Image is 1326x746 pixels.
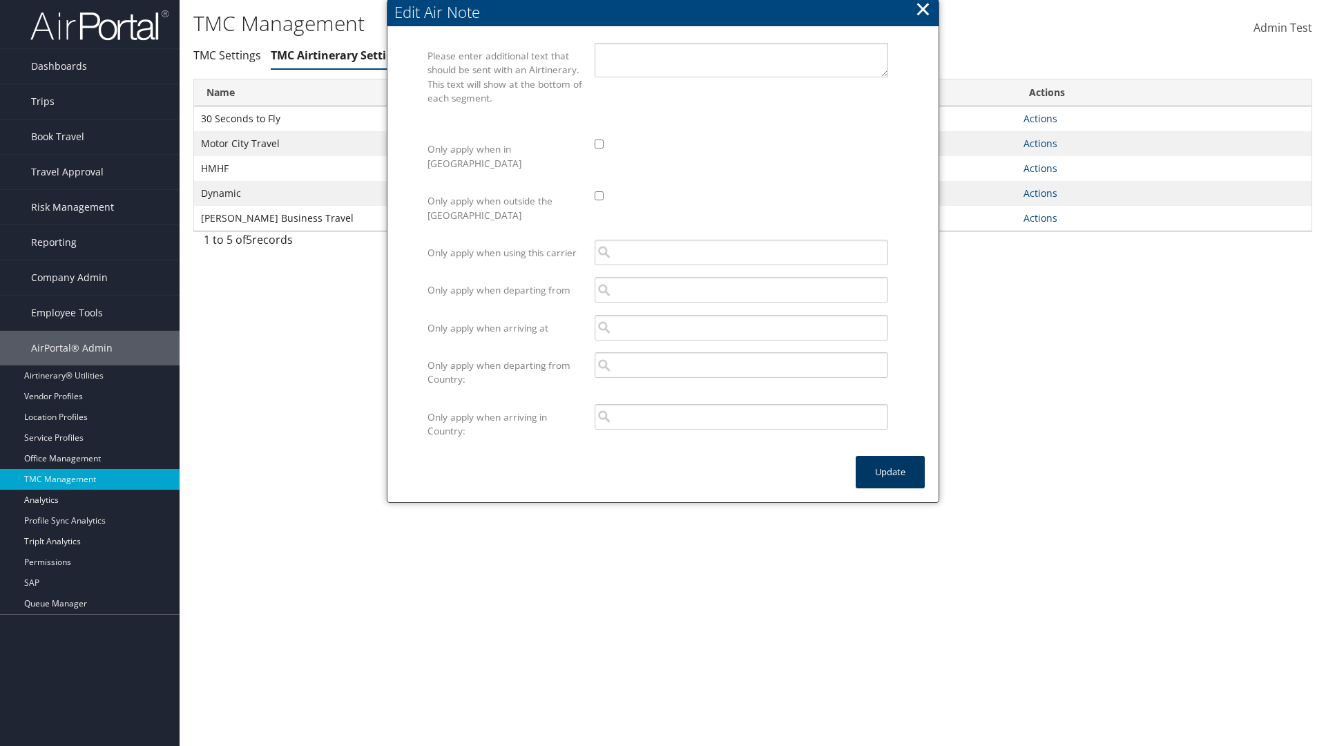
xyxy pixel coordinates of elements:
[394,1,939,23] div: Edit Air Note
[427,404,584,445] label: Only apply when arriving in Country:
[427,240,584,266] label: Only apply when using this carrier
[1017,79,1311,106] th: Actions
[1024,186,1057,200] a: Actions
[31,225,77,260] span: Reporting
[30,9,169,41] img: airportal-logo.png
[1024,137,1057,150] a: Actions
[427,136,584,177] label: Only apply when in [GEOGRAPHIC_DATA]
[194,131,1017,156] td: Motor City Travel
[427,315,584,341] label: Only apply when arriving at
[193,9,939,38] h1: TMC Management
[246,232,252,247] span: 5
[31,190,114,224] span: Risk Management
[204,231,463,255] div: 1 to 5 of records
[271,48,405,63] a: TMC Airtinerary Settings
[31,119,84,154] span: Book Travel
[31,260,108,295] span: Company Admin
[31,49,87,84] span: Dashboards
[1024,211,1057,224] a: Actions
[1253,20,1312,35] span: Admin Test
[427,277,584,303] label: Only apply when departing from
[427,188,584,229] label: Only apply when outside the [GEOGRAPHIC_DATA]
[856,456,925,488] button: Update
[31,331,113,365] span: AirPortal® Admin
[427,43,584,112] label: Please enter additional text that should be sent with an Airtinerary. This text will show at the ...
[1253,7,1312,50] a: Admin Test
[31,155,104,189] span: Travel Approval
[194,156,1017,181] td: HMHF
[194,106,1017,131] td: 30 Seconds to Fly
[31,84,55,119] span: Trips
[194,181,1017,206] td: Dynamic
[31,296,103,330] span: Employee Tools
[194,206,1017,231] td: [PERSON_NAME] Business Travel
[194,79,1017,106] th: Name: activate to sort column ascending
[1024,162,1057,175] a: Actions
[193,48,261,63] a: TMC Settings
[427,352,584,393] label: Only apply when departing from Country:
[1024,112,1057,125] a: Actions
